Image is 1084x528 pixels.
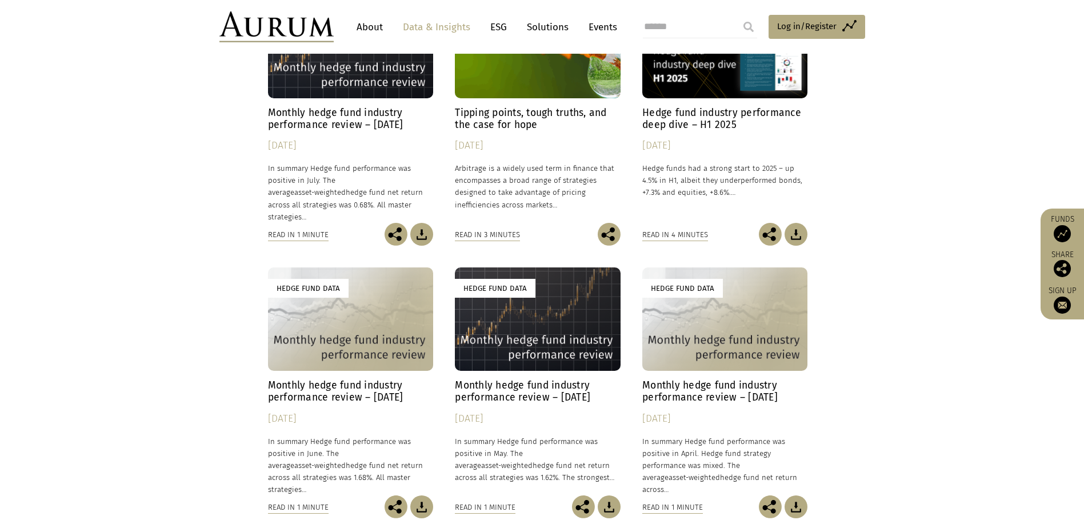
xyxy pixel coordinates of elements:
[268,279,349,298] div: Hedge Fund Data
[521,17,574,38] a: Solutions
[583,17,617,38] a: Events
[455,379,620,403] h4: Monthly hedge fund industry performance review – [DATE]
[268,379,433,403] h4: Monthly hedge fund industry performance review – [DATE]
[642,379,807,403] h4: Monthly hedge fund industry performance review – [DATE]
[572,495,595,518] img: Share this post
[1054,297,1071,314] img: Sign up to our newsletter
[669,473,720,482] span: asset-weighted
[642,107,807,131] h4: Hedge fund industry performance deep dive – H1 2025
[485,17,513,38] a: ESG
[410,223,433,246] img: Download Article
[455,501,515,514] div: Read in 1 minute
[1046,286,1078,314] a: Sign up
[785,495,807,518] img: Download Article
[268,411,433,427] div: [DATE]
[455,267,620,495] a: Hedge Fund Data Monthly hedge fund industry performance review – [DATE] [DATE] In summary Hedge f...
[455,107,620,131] h4: Tipping points, tough truths, and the case for hope
[268,107,433,131] h4: Monthly hedge fund industry performance review – [DATE]
[455,411,620,427] div: [DATE]
[642,411,807,427] div: [DATE]
[455,279,535,298] div: Hedge Fund Data
[642,138,807,154] div: [DATE]
[410,495,433,518] img: Download Article
[268,229,329,241] div: Read in 1 minute
[455,229,520,241] div: Read in 3 minutes
[268,501,329,514] div: Read in 1 minute
[268,267,433,495] a: Hedge Fund Data Monthly hedge fund industry performance review – [DATE] [DATE] In summary Hedge f...
[268,162,433,223] p: In summary Hedge fund performance was positive in July. The average hedge fund net return across ...
[1046,214,1078,242] a: Funds
[642,435,807,496] p: In summary Hedge fund performance was positive in April. Hedge fund strategy performance was mixe...
[759,495,782,518] img: Share this post
[769,15,865,39] a: Log in/Register
[385,223,407,246] img: Share this post
[294,461,346,470] span: asset-weighted
[1054,225,1071,242] img: Access Funds
[385,495,407,518] img: Share this post
[455,138,620,154] div: [DATE]
[598,495,621,518] img: Download Article
[598,223,621,246] img: Share this post
[759,223,782,246] img: Share this post
[785,223,807,246] img: Download Article
[351,17,389,38] a: About
[294,188,346,197] span: asset-weighted
[642,279,723,298] div: Hedge Fund Data
[455,435,620,484] p: In summary Hedge fund performance was positive in May. The average hedge fund net return across a...
[397,17,476,38] a: Data & Insights
[481,461,533,470] span: asset-weighted
[219,11,334,42] img: Aurum
[642,229,708,241] div: Read in 4 minutes
[777,19,837,33] span: Log in/Register
[642,162,807,198] p: Hedge funds had a strong start to 2025 – up 4.5% in H1, albeit they underperformed bonds, +7.3% a...
[1046,251,1078,277] div: Share
[737,15,760,38] input: Submit
[268,435,433,496] p: In summary Hedge fund performance was positive in June. The average hedge fund net return across ...
[642,501,703,514] div: Read in 1 minute
[268,138,433,154] div: [DATE]
[1054,260,1071,277] img: Share this post
[642,267,807,495] a: Hedge Fund Data Monthly hedge fund industry performance review – [DATE] [DATE] In summary Hedge f...
[455,162,620,211] p: Arbitrage is a widely used term in finance that encompasses a broad range of strategies designed ...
